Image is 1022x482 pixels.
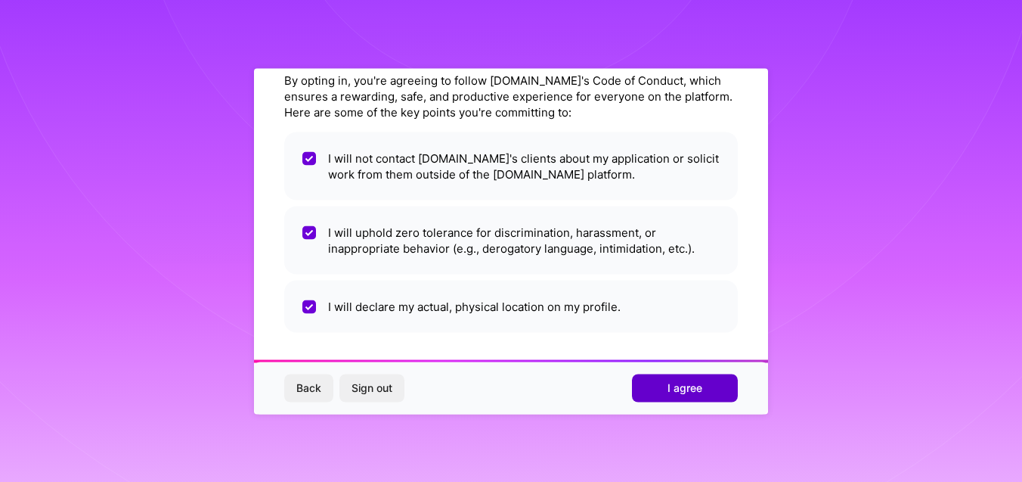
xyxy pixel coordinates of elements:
button: Back [284,375,333,402]
li: I will not contact [DOMAIN_NAME]'s clients about my application or solicit work from them outside... [284,132,738,200]
button: Sign out [339,375,404,402]
span: I agree [667,381,702,396]
span: Back [296,381,321,396]
li: I will declare my actual, physical location on my profile. [284,280,738,332]
div: By opting in, you're agreeing to follow [DOMAIN_NAME]'s Code of Conduct, which ensures a rewardin... [284,72,738,120]
span: Sign out [352,381,392,396]
li: I will uphold zero tolerance for discrimination, harassment, or inappropriate behavior (e.g., der... [284,206,738,274]
button: I agree [632,375,738,402]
